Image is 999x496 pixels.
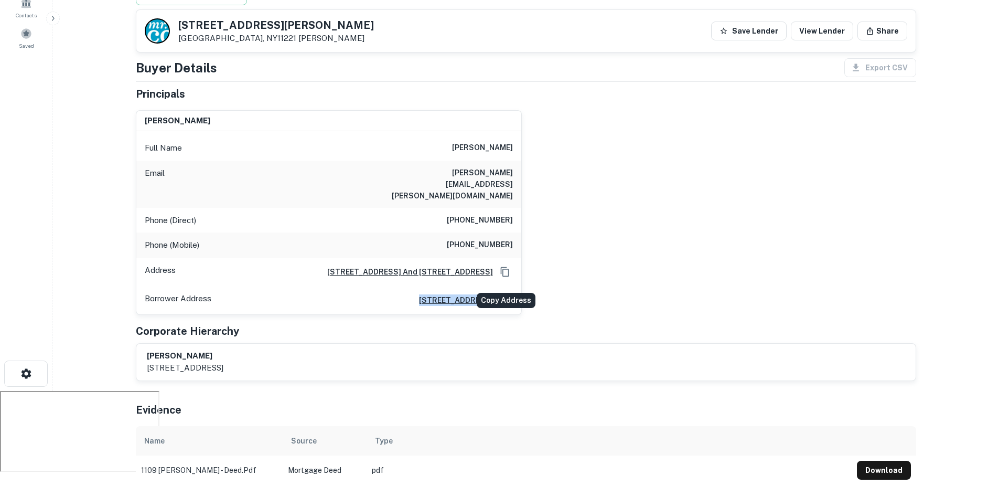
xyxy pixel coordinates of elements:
iframe: Chat Widget [947,412,999,462]
th: Type [367,426,852,456]
button: Save Lender [711,22,787,40]
h6: [PHONE_NUMBER] [447,214,513,227]
div: Sending borrower request to AI... [123,34,202,50]
p: Address [145,264,176,280]
h6: [PERSON_NAME] [145,115,210,127]
h5: Principals [136,86,185,102]
button: Share [857,22,907,40]
h6: [PHONE_NUMBER] [447,239,513,251]
button: Copy Address [497,264,513,280]
p: [GEOGRAPHIC_DATA], NY11221 [178,34,374,43]
p: Phone (Direct) [145,214,196,227]
h4: Buyer Details [136,58,217,77]
td: pdf [367,456,852,485]
div: scrollable content [136,426,916,485]
a: Saved [3,24,49,52]
a: [PERSON_NAME] [298,34,364,43]
th: Name [136,426,283,456]
h6: [PERSON_NAME][EMAIL_ADDRESS][PERSON_NAME][DOMAIN_NAME] [387,167,513,202]
p: Email [145,167,165,202]
td: Mortgage Deed [283,456,367,485]
div: Source [291,435,317,447]
p: Phone (Mobile) [145,239,199,251]
a: View Lender [791,22,853,40]
h6: [PERSON_NAME] [147,350,223,362]
p: Borrower Address [145,292,211,308]
th: Source [283,426,367,456]
h6: [PERSON_NAME] [452,142,513,154]
a: [STREET_ADDRESS] And [STREET_ADDRESS] [319,266,493,278]
span: Saved [19,41,34,50]
span: Contacts [16,11,37,19]
div: Name [144,435,165,447]
p: [STREET_ADDRESS] [147,362,223,374]
h5: Corporate Hierarchy [136,323,239,339]
button: Download [857,461,911,480]
p: Full Name [145,142,182,154]
div: Copy Address [477,293,535,308]
div: Type [375,435,393,447]
td: 1109 [PERSON_NAME] - deed.pdf [136,456,283,485]
h5: [STREET_ADDRESS][PERSON_NAME] [178,20,374,30]
a: [STREET_ADDRESS] [411,294,493,306]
